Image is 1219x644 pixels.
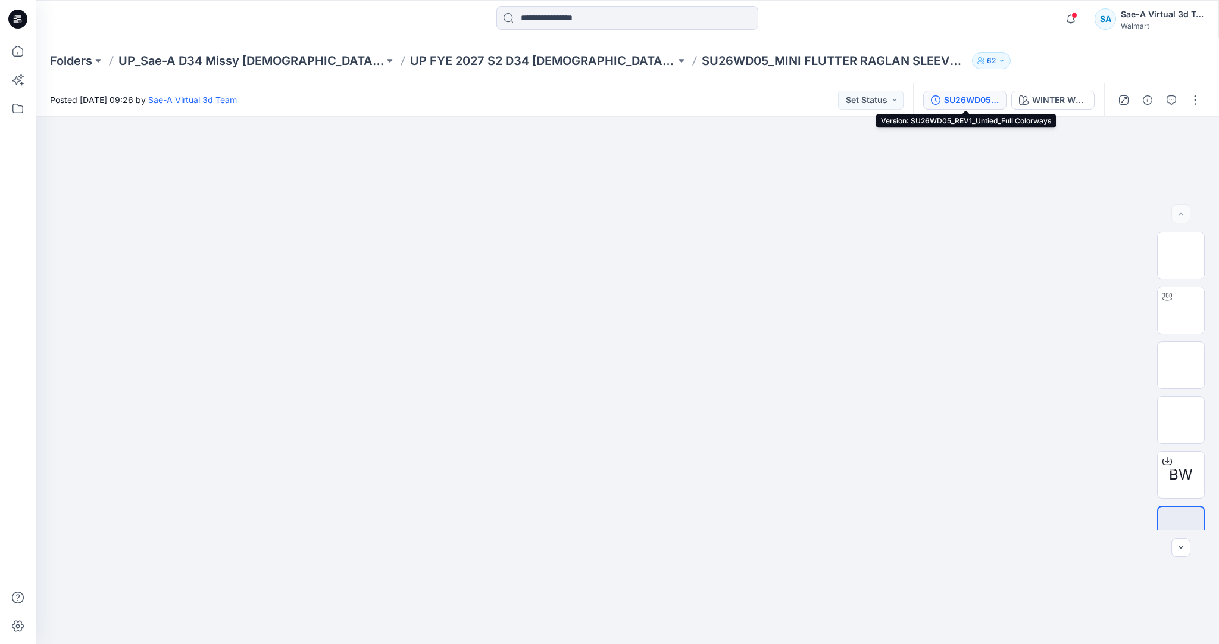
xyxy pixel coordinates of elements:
[410,52,676,69] a: UP FYE 2027 S2 D34 [DEMOGRAPHIC_DATA] Dresses
[148,95,237,105] a: Sae-A Virtual 3d Team
[702,52,967,69] p: SU26WD05_MINI FLUTTER RAGLAN SLEEVE DRESS
[1032,94,1087,107] div: WINTER WHITE
[118,52,384,69] a: UP_Sae-A D34 Missy [DEMOGRAPHIC_DATA] Dresses
[1121,21,1204,30] div: Walmart
[1011,91,1095,110] button: WINTER WHITE
[972,52,1011,69] button: 62
[50,52,92,69] a: Folders
[1138,91,1157,110] button: Details
[944,94,999,107] div: SU26WD05_REV1_Untied_Full Colorways
[923,91,1007,110] button: SU26WD05_REV1_Untied_Full Colorways
[1121,7,1204,21] div: Sae-A Virtual 3d Team
[1169,464,1193,486] span: BW
[987,54,996,67] p: 62
[1095,8,1116,30] div: SA
[50,94,237,106] span: Posted [DATE] 09:26 by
